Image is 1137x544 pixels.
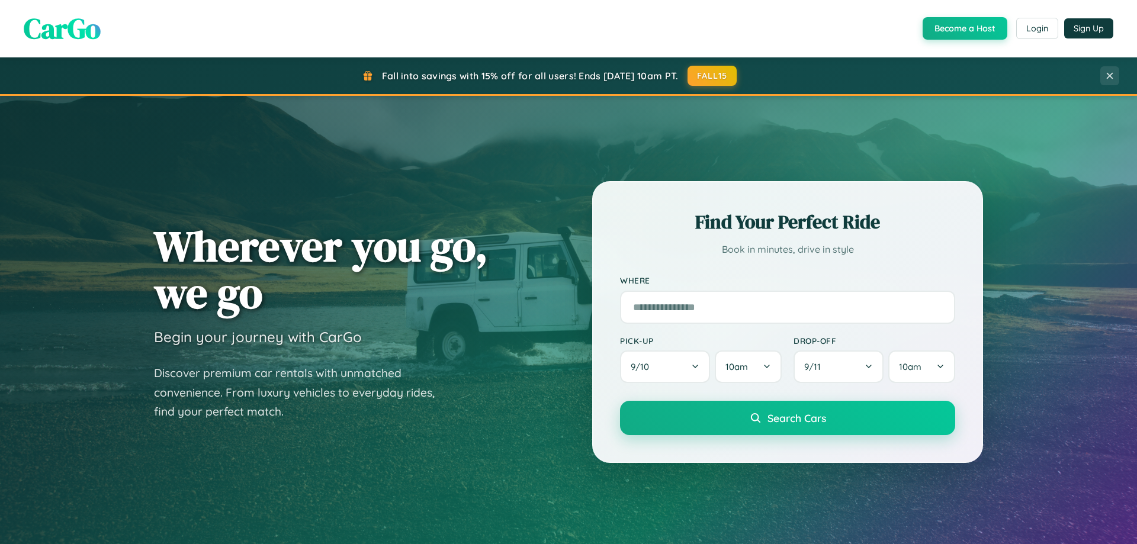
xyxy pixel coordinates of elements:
[154,223,488,316] h1: Wherever you go, we go
[620,350,710,383] button: 9/10
[767,411,826,424] span: Search Cars
[1016,18,1058,39] button: Login
[725,361,748,372] span: 10am
[631,361,655,372] span: 9 / 10
[888,350,955,383] button: 10am
[794,350,884,383] button: 9/11
[804,361,827,372] span: 9 / 11
[620,336,782,346] label: Pick-up
[154,363,450,421] p: Discover premium car rentals with unmatched convenience. From luxury vehicles to everyday rides, ...
[620,209,955,235] h2: Find Your Perfect Ride
[715,350,782,383] button: 10am
[382,70,679,82] span: Fall into savings with 15% off for all users! Ends [DATE] 10am PT.
[899,361,921,372] span: 10am
[154,328,362,346] h3: Begin your journey with CarGo
[620,241,955,258] p: Book in minutes, drive in style
[923,17,1007,40] button: Become a Host
[24,9,101,48] span: CarGo
[794,336,955,346] label: Drop-off
[620,276,955,286] label: Where
[688,66,737,86] button: FALL15
[620,401,955,435] button: Search Cars
[1064,18,1113,38] button: Sign Up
